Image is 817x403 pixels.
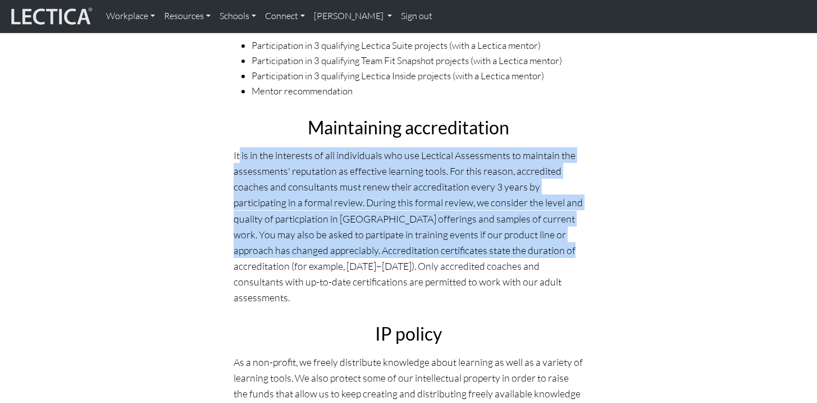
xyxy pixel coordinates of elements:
[234,147,584,305] p: It is in the interests of all individuals who use Lectical Assessments to maintain the assessment...
[234,323,584,345] h2: IP policy
[261,4,309,28] a: Connect
[234,117,584,138] h2: Maintaining accreditation
[309,4,396,28] a: [PERSON_NAME]
[252,69,584,84] li: Participation in 3 qualifying Lectica Inside projects (with a Lectica mentor)
[252,53,584,69] li: Participation in 3 qualifying Team Fit Snapshot projects (with a Lectica mentor)
[396,4,437,28] a: Sign out
[8,6,93,27] img: lecticalive
[215,4,261,28] a: Schools
[102,4,159,28] a: Workplace
[252,84,584,99] li: Mentor recommendation
[159,4,215,28] a: Resources
[252,38,584,53] li: Participation in 3 qualifying Lectica Suite projects (with a Lectica mentor)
